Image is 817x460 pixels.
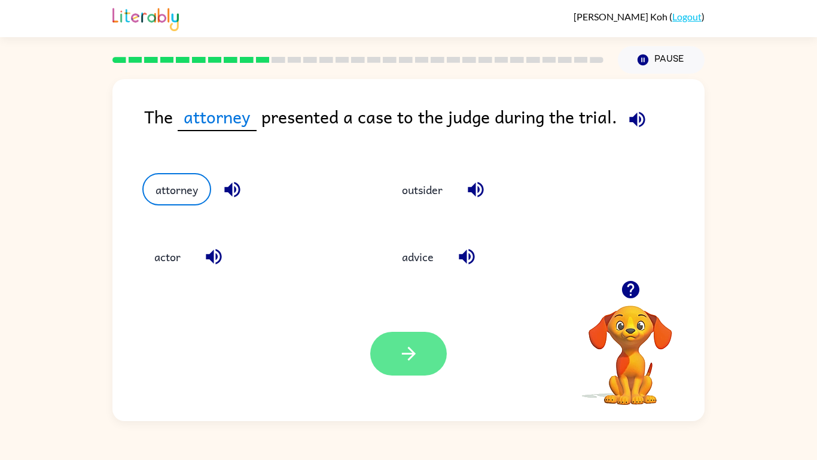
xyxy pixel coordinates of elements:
a: Logout [672,11,702,22]
span: [PERSON_NAME] Koh [574,11,669,22]
img: Literably [112,5,179,31]
button: actor [142,241,193,273]
div: The presented a case to the judge during the trial. [144,103,705,149]
video: Your browser must support playing .mp4 files to use Literably. Please try using another browser. [571,287,690,407]
button: Pause [618,46,705,74]
button: advice [390,241,446,273]
div: ( ) [574,11,705,22]
span: attorney [178,103,257,131]
button: attorney [142,173,211,205]
button: outsider [390,173,455,205]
